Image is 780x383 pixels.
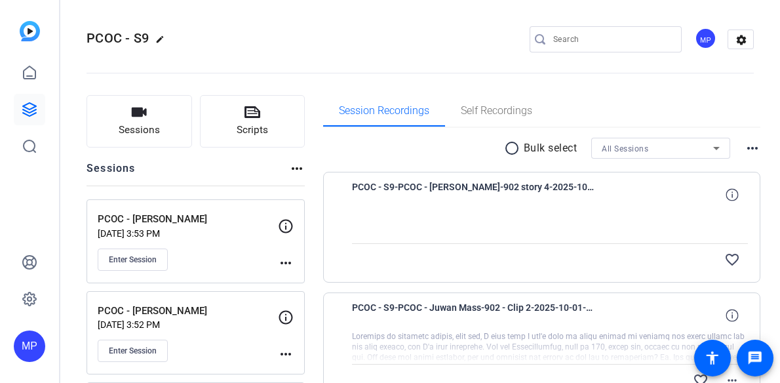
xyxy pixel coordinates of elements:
mat-icon: more_horiz [745,140,760,156]
div: MP [695,28,716,49]
div: MP [14,331,45,362]
ngx-avatar: Meetinghouse Productions [695,28,718,50]
button: Scripts [200,95,305,148]
h2: Sessions [87,161,136,186]
mat-icon: more_horiz [278,255,294,271]
span: PCOC - S9 [87,30,149,46]
mat-icon: favorite_border [724,252,740,268]
span: Scripts [237,123,268,138]
span: Self Recordings [461,106,532,116]
mat-icon: settings [728,30,754,50]
mat-icon: more_horiz [289,161,305,176]
mat-icon: edit [155,35,171,50]
p: PCOC - [PERSON_NAME] [98,212,278,227]
span: Enter Session [109,254,157,265]
span: Session Recordings [339,106,429,116]
span: PCOC - S9-PCOC - [PERSON_NAME]-902 story 4-2025-10-01-16-14-45-393-0 [352,179,595,211]
img: blue-gradient.svg [20,21,40,41]
span: PCOC - S9-PCOC - Juwan Mass-902 - Clip 2-2025-10-01-16-05-12-859-0 [352,300,595,331]
mat-icon: more_horiz [278,346,294,362]
span: All Sessions [602,144,648,153]
mat-icon: radio_button_unchecked [504,140,524,156]
p: [DATE] 3:52 PM [98,319,278,330]
input: Search [553,31,671,47]
p: Bulk select [524,140,577,156]
mat-icon: accessibility [705,350,720,366]
p: PCOC - [PERSON_NAME] [98,304,278,319]
button: Enter Session [98,340,168,362]
span: Enter Session [109,346,157,356]
button: Sessions [87,95,192,148]
p: [DATE] 3:53 PM [98,228,278,239]
span: Sessions [119,123,160,138]
mat-icon: message [747,350,763,366]
button: Enter Session [98,249,168,271]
